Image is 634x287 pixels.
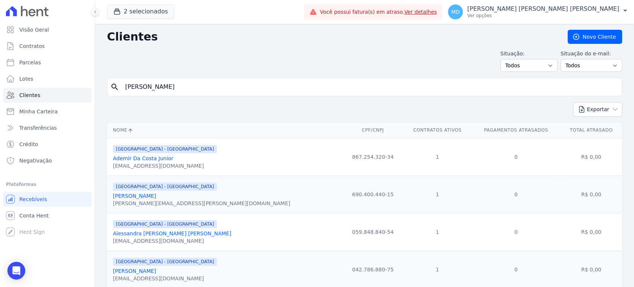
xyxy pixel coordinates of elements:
span: [GEOGRAPHIC_DATA] - [GEOGRAPHIC_DATA] [113,183,217,191]
div: [EMAIL_ADDRESS][DOMAIN_NAME] [113,162,217,170]
td: 690.400.440-15 [343,175,403,213]
span: Crédito [19,141,38,148]
a: Transferências [3,120,92,135]
span: Lotes [19,75,33,83]
th: Pagamentos Atrasados [472,123,560,138]
td: 1 [403,213,472,251]
td: 867.254.320-34 [343,138,403,175]
span: Negativação [19,157,52,164]
button: 2 selecionados [107,4,174,19]
td: 0 [472,175,560,213]
span: Contratos [19,42,45,50]
a: Lotes [3,71,92,86]
span: Conta Hent [19,212,49,219]
span: Recebíveis [19,196,47,203]
a: Recebíveis [3,192,92,207]
div: Plataformas [6,180,89,189]
span: Minha Carteira [19,108,58,115]
span: [GEOGRAPHIC_DATA] - [GEOGRAPHIC_DATA] [113,145,217,153]
th: Total Atrasado [560,123,622,138]
a: Crédito [3,137,92,152]
th: Contratos Ativos [403,123,472,138]
span: MD [451,9,460,14]
span: Clientes [19,91,40,99]
td: 1 [403,175,472,213]
span: Visão Geral [19,26,49,33]
div: [EMAIL_ADDRESS][DOMAIN_NAME] [113,275,217,282]
button: Exportar [573,102,622,117]
span: Você possui fatura(s) em atraso. [320,8,437,16]
span: [GEOGRAPHIC_DATA] - [GEOGRAPHIC_DATA] [113,220,217,228]
td: 0 [472,138,560,175]
div: [PERSON_NAME][EMAIL_ADDRESS][PERSON_NAME][DOMAIN_NAME] [113,200,290,207]
h2: Clientes [107,30,556,43]
a: Clientes [3,88,92,103]
a: [PERSON_NAME] [113,268,156,274]
a: Parcelas [3,55,92,70]
a: [PERSON_NAME] [113,193,156,199]
th: Nome [107,123,343,138]
td: 0 [472,213,560,251]
div: Open Intercom Messenger [7,262,25,280]
div: [EMAIL_ADDRESS][DOMAIN_NAME] [113,237,231,245]
a: Visão Geral [3,22,92,37]
a: Novo Cliente [568,30,622,44]
button: MD [PERSON_NAME] [PERSON_NAME] [PERSON_NAME] Ver opções [442,1,634,22]
a: Conta Hent [3,208,92,223]
a: Contratos [3,39,92,54]
a: Negativação [3,153,92,168]
th: CPF/CNPJ [343,123,403,138]
a: Ademir Da Costa Junior [113,155,173,161]
td: R$ 0,00 [560,175,622,213]
p: [PERSON_NAME] [PERSON_NAME] [PERSON_NAME] [467,5,619,13]
input: Buscar por nome, CPF ou e-mail [121,80,619,94]
a: Ver detalhes [404,9,437,15]
i: search [110,83,119,91]
td: R$ 0,00 [560,213,622,251]
label: Situação: [500,50,557,58]
span: Parcelas [19,59,41,66]
span: [GEOGRAPHIC_DATA] - [GEOGRAPHIC_DATA] [113,258,217,266]
a: Alessandra [PERSON_NAME] [PERSON_NAME] [113,230,231,236]
span: Transferências [19,124,57,132]
td: R$ 0,00 [560,138,622,175]
td: 059.848.840-54 [343,213,403,251]
p: Ver opções [467,13,619,19]
td: 1 [403,138,472,175]
label: Situação do e-mail: [560,50,622,58]
a: Minha Carteira [3,104,92,119]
